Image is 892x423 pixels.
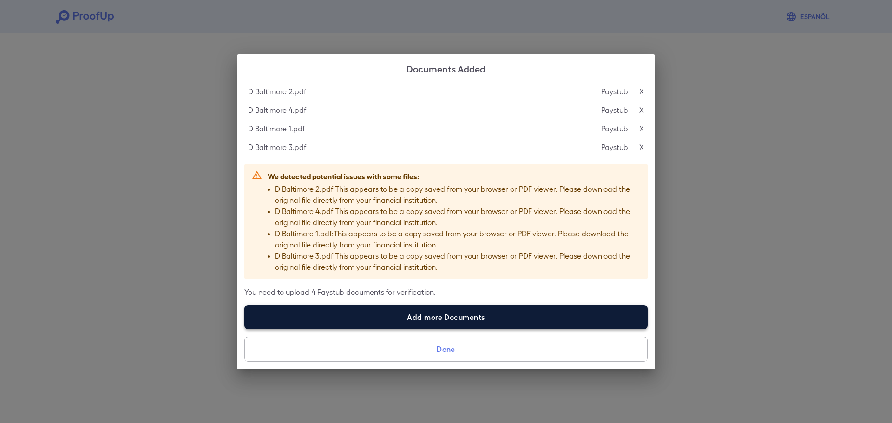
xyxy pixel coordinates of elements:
[248,123,305,134] p: D Baltimore 1.pdf
[639,86,644,97] p: X
[244,286,648,298] p: You need to upload 4 Paystub documents for verification.
[248,142,306,153] p: D Baltimore 3.pdf
[601,104,628,116] p: Paystub
[601,142,628,153] p: Paystub
[601,86,628,97] p: Paystub
[268,170,640,182] p: We detected potential issues with some files:
[244,305,648,329] label: Add more Documents
[248,104,306,116] p: D Baltimore 4.pdf
[639,142,644,153] p: X
[639,104,644,116] p: X
[244,337,648,362] button: Done
[237,54,655,82] h2: Documents Added
[275,183,640,206] p: D Baltimore 2.pdf : This appears to be a copy saved from your browser or PDF viewer. Please downl...
[248,86,306,97] p: D Baltimore 2.pdf
[601,123,628,134] p: Paystub
[275,228,640,250] p: D Baltimore 1.pdf : This appears to be a copy saved from your browser or PDF viewer. Please downl...
[275,250,640,273] p: D Baltimore 3.pdf : This appears to be a copy saved from your browser or PDF viewer. Please downl...
[639,123,644,134] p: X
[275,206,640,228] p: D Baltimore 4.pdf : This appears to be a copy saved from your browser or PDF viewer. Please downl...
